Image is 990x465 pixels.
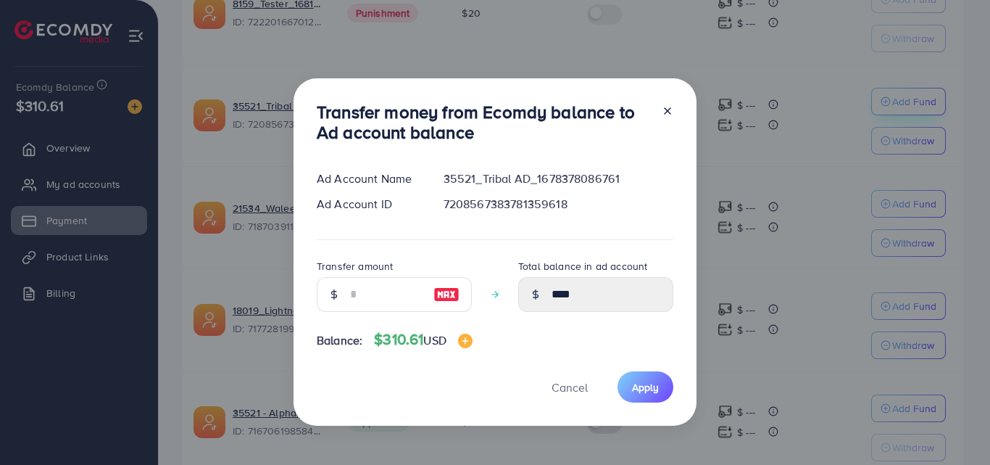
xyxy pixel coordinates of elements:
button: Cancel [533,371,606,403]
div: 35521_Tribal AD_1678378086761 [432,170,685,187]
button: Apply [617,371,673,403]
span: Balance: [317,332,362,349]
h3: Transfer money from Ecomdy balance to Ad account balance [317,102,650,144]
label: Total balance in ad account [518,259,647,273]
div: Ad Account ID [305,196,432,213]
iframe: Chat [928,400,979,454]
img: image [433,286,459,303]
span: Apply [632,380,659,395]
div: Ad Account Name [305,170,432,187]
span: USD [423,332,446,348]
div: 7208567383781359618 [432,196,685,213]
h4: $310.61 [374,331,473,349]
span: Cancel [552,379,588,395]
label: Transfer amount [317,259,393,273]
img: image [458,334,473,348]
